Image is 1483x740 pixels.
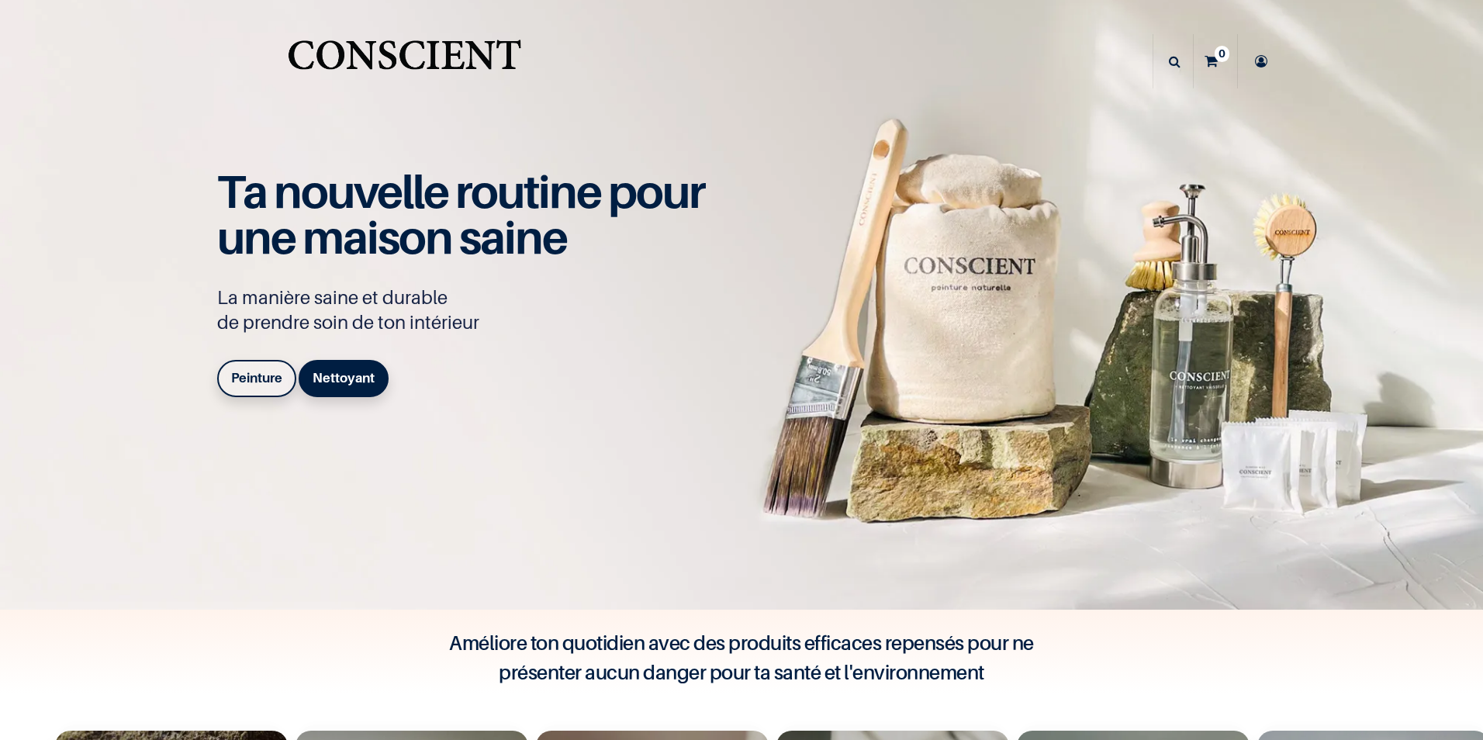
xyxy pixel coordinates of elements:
[1194,34,1237,88] a: 0
[431,628,1052,687] h4: Améliore ton quotidien avec des produits efficaces repensés pour ne présenter aucun danger pour t...
[217,360,296,397] a: Peinture
[285,31,524,92] img: Conscient
[285,31,524,92] a: Logo of Conscient
[299,360,389,397] a: Nettoyant
[217,285,721,335] p: La manière saine et durable de prendre soin de ton intérieur
[231,370,282,386] b: Peinture
[217,164,704,265] span: Ta nouvelle routine pour une maison saine
[313,370,375,386] b: Nettoyant
[1403,640,1476,713] iframe: Tidio Chat
[1215,46,1229,61] sup: 0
